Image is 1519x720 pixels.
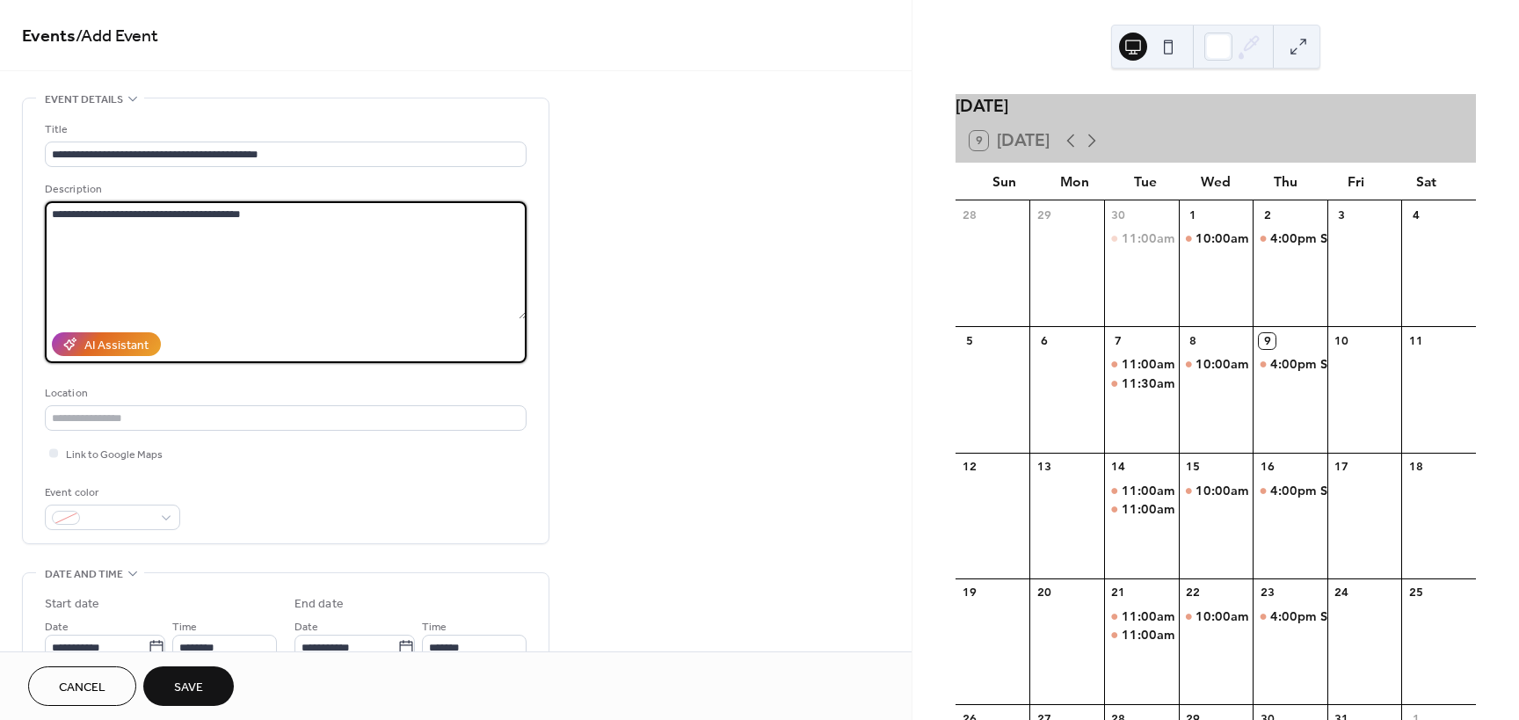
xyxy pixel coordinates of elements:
[1259,585,1275,600] div: 23
[1185,585,1201,600] div: 22
[1253,607,1327,625] div: Sierra Training Ask Me Anything
[52,332,161,356] button: AI Assistant
[1179,229,1254,247] div: Sierra Training Ask Me Anything
[962,585,978,600] div: 19
[22,19,76,54] a: Events
[1185,207,1201,222] div: 1
[1036,459,1052,475] div: 13
[1320,482,1508,499] div: Sierra Training Ask Me Anything
[1110,585,1126,600] div: 21
[1408,207,1424,222] div: 4
[1253,355,1441,373] div: Sierra Training Ask Me Anything
[1259,207,1275,222] div: 2
[1040,163,1110,200] div: Mon
[172,618,197,636] span: Time
[45,120,523,139] div: Title
[1179,482,1254,499] div: Sierra Training Ask Me Anything
[1104,607,1179,625] div: BDT - Lender Update and Lunch!
[1253,482,1327,499] div: Sierra Training Ask Me Anything
[1179,355,1254,373] div: Sierra Training Ask Me Anything
[1122,375,1179,392] span: 11:30am
[1110,207,1126,222] div: 30
[45,91,123,109] span: Event details
[1122,355,1179,373] span: 11:00am
[1122,626,1179,644] span: 11:00am
[1334,459,1349,475] div: 17
[1036,585,1052,600] div: 20
[1253,355,1327,373] div: Sierra Training Ask Me Anything
[1122,482,1179,499] span: 11:00am
[1036,207,1052,222] div: 29
[1408,585,1424,600] div: 25
[1408,333,1424,349] div: 11
[1179,229,1367,247] div: Sierra Training Ask Me Anything
[294,595,344,614] div: End date
[1104,229,1179,247] div: Sierra Training Ask Me Anything
[1181,163,1251,200] div: Wed
[45,384,523,403] div: Location
[1253,607,1441,625] div: Sierra Training Ask Me Anything
[1110,459,1126,475] div: 14
[84,337,149,355] div: AI Assistant
[1185,459,1201,475] div: 15
[1253,482,1441,499] div: Sierra Training Ask Me Anything
[1179,607,1369,625] div: BDT - Lender Update and Lunch!
[1196,229,1253,247] span: 10:00am
[1196,355,1253,373] span: 10:00am
[28,666,136,706] a: Cancel
[143,666,234,706] button: Save
[1334,207,1349,222] div: 3
[45,618,69,636] span: Date
[956,94,1476,120] div: [DATE]
[1270,355,1320,373] span: 4:00pm
[45,595,99,614] div: Start date
[1122,229,1179,247] span: 11:00am
[1122,500,1179,518] span: 11:00am
[1110,163,1181,200] div: Tue
[1196,607,1253,625] span: 10:00am
[1270,229,1320,247] span: 4:00pm
[962,459,978,475] div: 12
[1179,482,1329,499] div: BDT - CRM Best Practices
[59,679,105,697] span: Cancel
[1104,375,1179,392] div: BDT at Lexington Country Club. Must pre-register for lunch to attend!
[1104,355,1179,373] div: Sierra Training Ask Me Anything
[1104,482,1179,499] div: BDT - CRM Best Practices
[1196,482,1253,499] span: 10:00am
[1321,163,1392,200] div: Fri
[422,618,447,636] span: Time
[1270,607,1320,625] span: 4:00pm
[1110,333,1126,349] div: 7
[1408,459,1424,475] div: 18
[1253,229,1327,247] div: Sierra Training Ask Me Anything
[1259,459,1275,475] div: 16
[45,565,123,584] span: Date and time
[1179,500,1367,518] div: Sierra Training Ask Me Anything
[962,207,978,222] div: 28
[970,163,1040,200] div: Sun
[1334,585,1349,600] div: 24
[1122,607,1179,625] span: 11:00am
[1104,626,1179,644] div: Sierra Training Ask Me Anything
[1185,333,1201,349] div: 8
[1036,333,1052,349] div: 6
[66,446,163,464] span: Link to Google Maps
[1334,333,1349,349] div: 10
[45,484,177,502] div: Event color
[1179,607,1254,625] div: Sierra Training Ask Me Anything
[1179,626,1367,644] div: Sierra Training Ask Me Anything
[1104,500,1179,518] div: Sierra Training Ask Me Anything
[1179,355,1367,373] div: Sierra Training Ask Me Anything
[76,19,158,54] span: / Add Event
[1253,229,1441,247] div: Sierra Training Ask Me Anything
[1251,163,1321,200] div: Thu
[1320,355,1508,373] div: Sierra Training Ask Me Anything
[1320,607,1508,625] div: Sierra Training Ask Me Anything
[294,618,318,636] span: Date
[1270,482,1320,499] span: 4:00pm
[962,333,978,349] div: 5
[1259,333,1275,349] div: 9
[1320,229,1508,247] div: Sierra Training Ask Me Anything
[174,679,203,697] span: Save
[45,180,523,199] div: Description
